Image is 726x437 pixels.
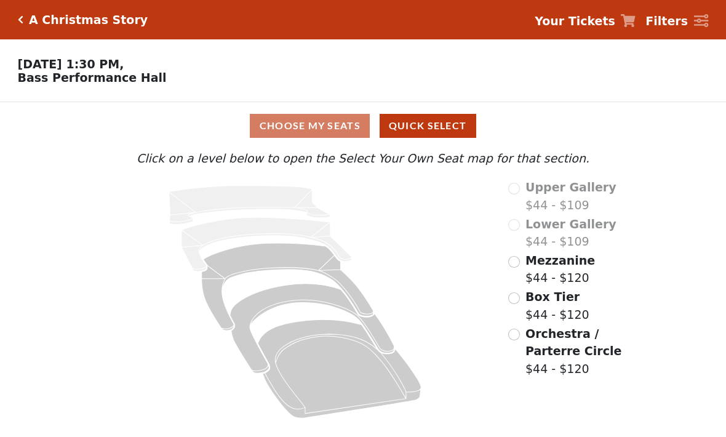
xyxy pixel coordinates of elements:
[525,215,616,251] label: $44 - $109
[525,252,595,287] label: $44 - $120
[535,12,636,30] a: Your Tickets
[525,178,616,214] label: $44 - $109
[535,14,615,28] strong: Your Tickets
[169,186,330,225] path: Upper Gallery - Seats Available: 0
[645,12,708,30] a: Filters
[525,288,589,323] label: $44 - $120
[525,327,621,358] span: Orchestra / Parterre Circle
[18,15,23,24] a: Click here to go back to filters
[525,217,616,231] span: Lower Gallery
[29,13,148,27] h5: A Christmas Story
[525,180,616,194] span: Upper Gallery
[525,254,595,267] span: Mezzanine
[258,320,421,419] path: Orchestra / Parterre Circle - Seats Available: 132
[380,114,476,138] button: Quick Select
[100,150,627,167] p: Click on a level below to open the Select Your Own Seat map for that section.
[525,290,580,303] span: Box Tier
[645,14,688,28] strong: Filters
[525,325,626,378] label: $44 - $120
